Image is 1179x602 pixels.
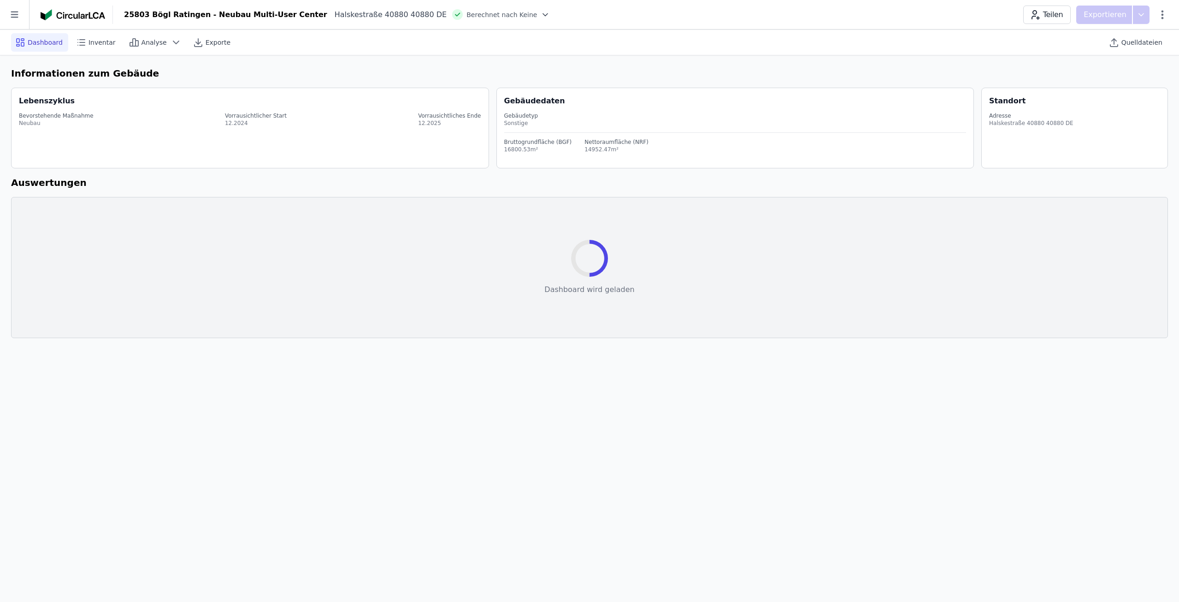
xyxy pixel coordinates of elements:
[88,38,116,47] span: Inventar
[225,112,287,119] div: Vorrausichtlicher Start
[124,9,327,20] div: 25803 Bögl Ratingen - Neubau Multi-User Center
[584,138,648,146] div: Nettoraumfläche (NRF)
[1084,9,1128,20] p: Exportieren
[544,284,634,295] div: Dashboard wird geladen
[19,95,75,107] div: Lebenszyklus
[19,112,94,119] div: Bevorstehende Maßnahme
[225,119,287,127] div: 12.2024
[11,66,1168,80] h6: Informationen zum Gebäude
[504,138,572,146] div: Bruttogrundfläche (BGF)
[504,95,974,107] div: Gebäudedaten
[989,112,1073,119] div: Adresse
[41,9,105,20] img: Concular
[466,10,537,19] span: Berechnet nach Keine
[19,119,94,127] div: Neubau
[206,38,230,47] span: Exporte
[504,146,572,153] div: 16800.53m²
[28,38,63,47] span: Dashboard
[418,112,481,119] div: Vorrausichtliches Ende
[1023,6,1071,24] button: Teilen
[584,146,648,153] div: 14952.47m²
[418,119,481,127] div: 12.2025
[504,112,967,119] div: Gebäudetyp
[141,38,167,47] span: Analyse
[327,9,447,20] div: Halskestraße 40880 40880 DE
[11,176,1168,190] h6: Auswertungen
[989,119,1073,127] div: Halskestraße 40880 40880 DE
[989,95,1026,107] div: Standort
[1121,38,1162,47] span: Quelldateien
[504,119,967,127] div: Sonstige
